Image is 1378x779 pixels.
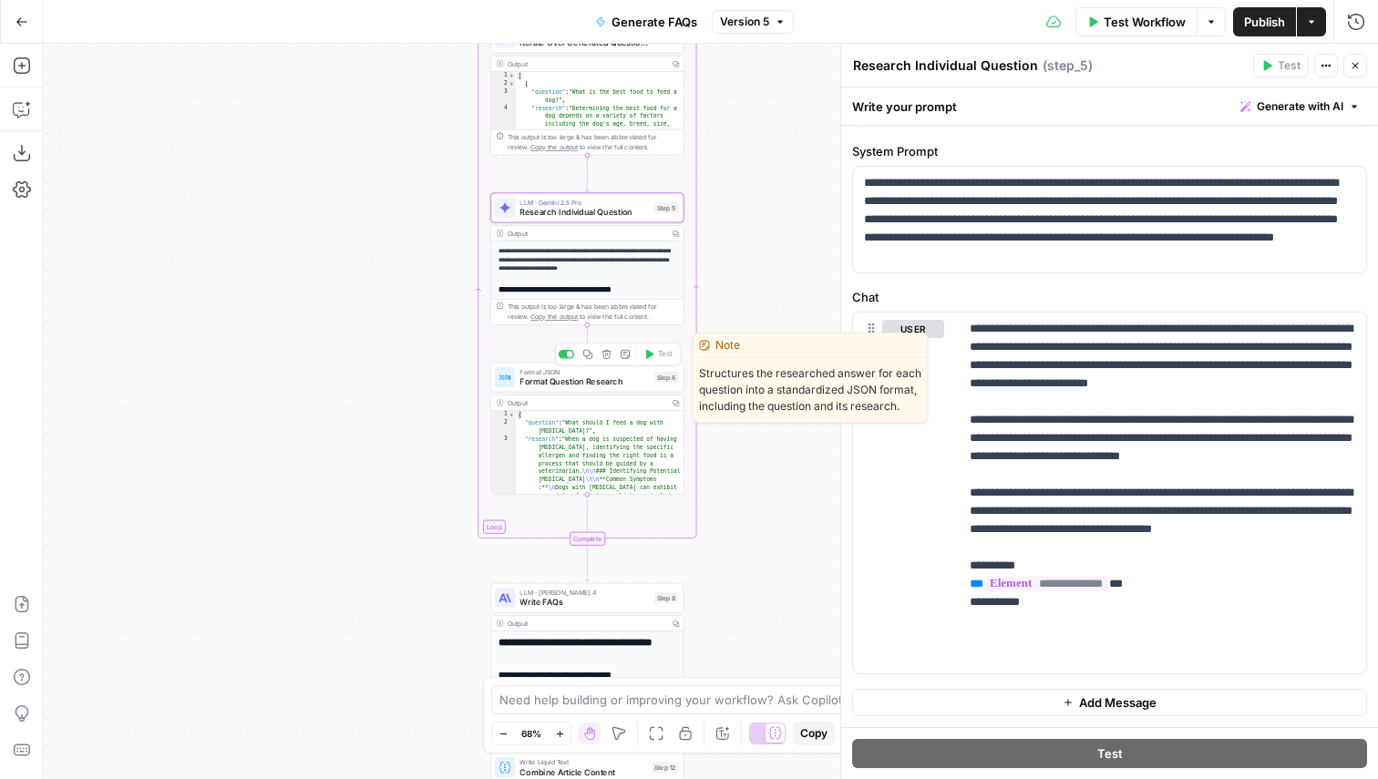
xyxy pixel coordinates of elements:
[1257,98,1343,115] span: Generate with AI
[658,349,673,360] span: Test
[654,33,679,44] div: Step 4
[720,14,769,30] span: Version 5
[639,346,677,363] button: Test
[852,288,1367,306] label: Chat
[654,592,678,603] div: Step 8
[490,532,684,546] div: Complete
[508,411,515,419] span: Toggle code folding, rows 1 through 4
[519,765,647,778] span: Combine Article Content
[1244,13,1285,31] span: Publish
[519,375,649,388] span: Format Question Research
[853,56,1038,75] textarea: Research Individual Question
[491,72,516,80] div: 1
[612,13,697,31] span: Generate FAQs
[654,202,678,213] div: Step 5
[508,132,678,152] div: This output is too large & has been abbreviated for review. to view the full content.
[570,532,605,546] div: Complete
[508,398,664,408] div: Output
[852,689,1367,716] button: Add Message
[519,36,649,49] span: Iterate Over Generated Questions
[793,722,835,745] button: Copy
[519,206,649,219] span: Research Individual Question
[491,411,516,419] div: 1
[585,546,589,582] g: Edge from step_4-iteration-end to step_8
[1079,693,1157,712] span: Add Message
[519,588,649,598] span: LLM · [PERSON_NAME] 4
[519,596,649,609] span: Write FAQs
[530,144,578,151] span: Copy the output
[508,72,515,80] span: Toggle code folding, rows 1 through 6
[508,80,515,88] span: Toggle code folding, rows 2 through 5
[519,366,649,376] span: Format JSON
[519,197,649,207] span: LLM · Gemini 2.5 Pro
[654,372,678,383] div: Step 6
[1104,13,1186,31] span: Test Workflow
[1097,744,1123,763] span: Test
[508,619,664,629] div: Output
[530,313,578,321] span: Copy the output
[508,58,664,68] div: Output
[508,229,664,239] div: Output
[508,302,678,322] div: This output is too large & has been abbreviated for review. to view the full content.
[1253,54,1309,77] button: Test
[841,87,1378,125] div: Write your prompt
[800,725,828,742] span: Copy
[653,762,679,773] div: Step 12
[1233,95,1367,118] button: Generate with AI
[519,757,647,767] span: Write Liquid Text
[712,10,794,34] button: Version 5
[694,358,927,422] span: Structures the researched answer for each question into a standardized JSON format, including the...
[694,333,927,358] div: Note
[853,313,944,673] div: user
[1278,57,1301,74] span: Test
[490,23,684,155] div: LoopIterate Over Generated QuestionsStep 4Output[ { "question":"What is the best food to feed a d...
[585,156,589,192] g: Edge from step_4 to step_5
[521,726,541,741] span: 68%
[1233,7,1296,36] button: Publish
[852,739,1367,768] button: Test
[1043,56,1093,75] span: ( step_5 )
[491,80,516,88] div: 2
[882,320,944,338] button: user
[584,7,708,36] button: Generate FAQs
[1075,7,1197,36] button: Test Workflow
[491,88,516,105] div: 3
[852,142,1367,160] label: System Prompt
[491,419,516,436] div: 2
[490,363,684,495] div: Format JSONFormat Question ResearchStep 6TestOutput{ "question":"What should I feed a dog with [M...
